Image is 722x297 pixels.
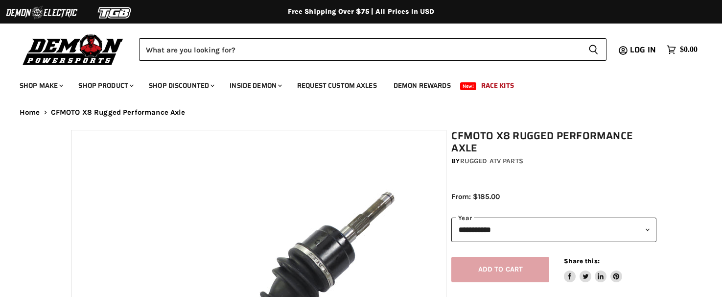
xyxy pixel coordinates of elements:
[12,75,69,96] a: Shop Make
[581,38,606,61] button: Search
[139,38,581,61] input: Search
[20,108,40,117] a: Home
[451,192,500,201] span: From: $185.00
[474,75,521,96] a: Race Kits
[141,75,220,96] a: Shop Discounted
[51,108,186,117] span: CFMOTO X8 Rugged Performance Axle
[680,45,698,54] span: $0.00
[451,156,656,167] div: by
[460,157,523,165] a: Rugged ATV Parts
[626,46,662,54] a: Log in
[386,75,458,96] a: Demon Rewards
[290,75,384,96] a: Request Custom Axles
[460,82,477,90] span: New!
[564,257,622,283] aside: Share this:
[630,44,656,56] span: Log in
[20,32,127,67] img: Demon Powersports
[12,72,695,96] ul: Main menu
[451,218,656,242] select: year
[139,38,606,61] form: Product
[222,75,288,96] a: Inside Demon
[662,43,702,57] a: $0.00
[5,3,78,22] img: Demon Electric Logo 2
[78,3,152,22] img: TGB Logo 2
[451,130,656,154] h1: CFMOTO X8 Rugged Performance Axle
[564,257,599,265] span: Share this:
[71,75,140,96] a: Shop Product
